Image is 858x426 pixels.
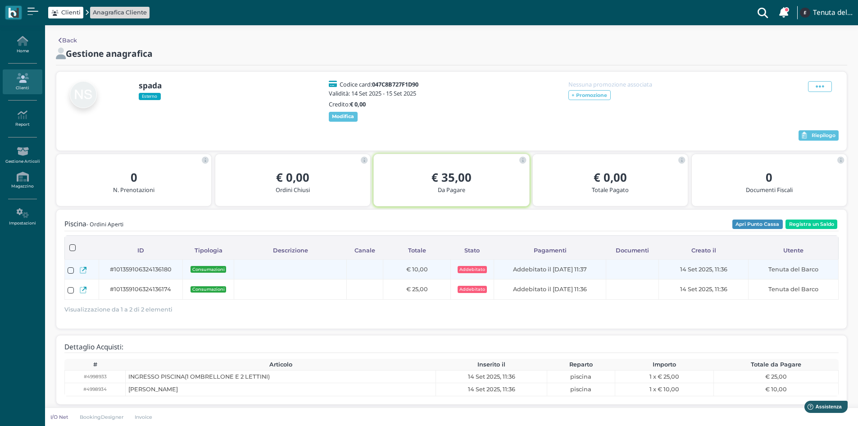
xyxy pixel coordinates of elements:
[468,372,515,381] span: 14 Set 2025, 11:36
[570,372,591,381] span: piscina
[800,8,810,18] img: ...
[340,81,418,87] h5: Codice card:
[765,372,787,381] span: € 25,00
[714,359,839,371] th: Totale da Pagare
[680,265,727,274] span: 14 Set 2025, 11:36
[594,169,627,185] b: € 0,00
[234,242,347,259] div: Descrizione
[649,372,679,381] span: 1 x € 25,00
[658,242,749,259] div: Creato il
[110,265,172,274] span: #101359106324136180
[64,187,204,193] h5: N. Prenotazioni
[458,286,487,293] span: Addebitato
[51,8,81,17] a: Clienti
[110,285,171,293] span: #101359106324136174
[182,242,234,259] div: Tipologia
[513,285,587,293] span: Addebitato il [DATE] 11:36
[785,220,837,229] button: Registra un Saldo
[139,80,162,91] b: spada
[383,242,451,259] div: Totale
[572,92,607,98] b: + Promozione
[749,242,838,259] div: Utente
[64,359,125,371] th: #
[3,69,42,94] a: Clienti
[99,242,182,259] div: ID
[128,385,178,394] span: [PERSON_NAME]
[570,385,591,394] span: piscina
[50,413,68,421] p: I/O Net
[61,8,81,17] span: Clienti
[436,359,547,371] th: Inserito il
[768,285,818,293] span: Tenuta del Barco
[513,265,587,274] span: Addebitato il [DATE] 11:37
[458,266,487,273] span: Addebitato
[468,385,515,394] span: 14 Set 2025, 11:36
[699,187,840,193] h5: Documenti Fiscali
[64,303,173,316] span: Visualizzazione da 1 a 2 di 2 elementi
[74,413,129,421] a: BookingDesigner
[276,169,309,185] b: € 0,00
[329,90,423,96] h5: Validità: 14 Set 2025 - 15 Set 2025
[794,398,850,418] iframe: Help widget launcher
[131,169,137,185] b: 0
[372,80,418,88] b: 047C8B727F1D90
[547,359,615,371] th: Reparto
[59,36,77,45] a: Back
[139,93,161,100] span: Esterno
[66,49,153,58] h2: Gestione anagrafica
[3,143,42,168] a: Gestione Articoli
[3,32,42,57] a: Home
[93,8,147,17] a: Anagrafica Cliente
[8,8,18,18] img: logo
[3,168,42,193] a: Magazzino
[222,187,363,193] h5: Ordini Chiusi
[451,242,494,259] div: Stato
[765,385,787,394] span: € 10,00
[406,265,428,274] span: € 10,00
[649,385,679,394] span: 1 x € 10,00
[350,100,366,108] b: € 0,00
[680,285,727,293] span: 14 Set 2025, 11:36
[64,344,123,351] h4: Dettaglio Acquisti:
[191,266,227,272] span: Consumazioni
[568,81,663,87] h5: Nessuna promozione associata
[332,113,354,119] b: Modifica
[3,106,42,131] a: Report
[540,187,681,193] h5: Totale Pagato
[813,9,853,17] h4: Tenuta del Barco
[812,133,835,139] span: Riepilogo
[381,187,522,193] h5: Da Pagare
[431,169,472,185] b: € 35,00
[799,130,839,141] button: Riepilogo
[606,242,658,259] div: Documenti
[70,81,97,108] img: null spada
[329,101,423,107] h5: Credito:
[615,359,714,371] th: Importo
[732,220,783,229] button: Apri Punto Cassa
[27,7,59,14] span: Assistenza
[86,220,123,228] small: - Ordini Aperti
[84,373,107,380] small: #4998933
[83,386,107,393] small: #4998934
[128,372,270,381] span: INGRESSO PISCINA(1 OMBRELLONE E 2 LETTINI)
[129,413,159,421] a: Invoice
[64,220,123,228] h4: Piscina
[768,265,818,274] span: Tenuta del Barco
[3,205,42,229] a: Impostazioni
[494,242,606,259] div: Pagamenti
[406,285,428,293] span: € 25,00
[799,2,853,23] a: ... Tenuta del Barco
[126,359,436,371] th: Articolo
[191,286,227,293] span: Consumazioni
[766,169,772,185] b: 0
[347,242,383,259] div: Canale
